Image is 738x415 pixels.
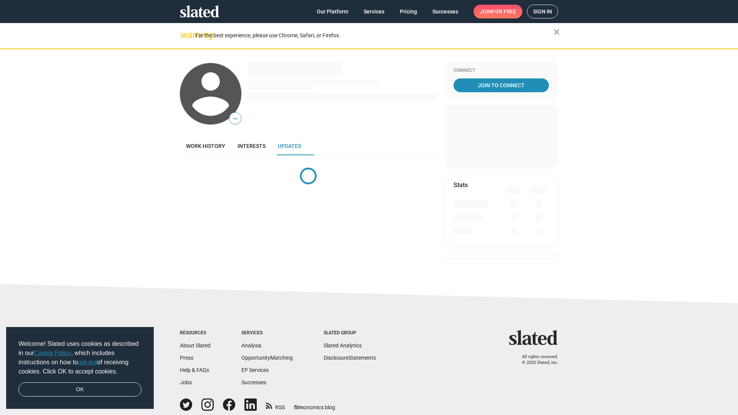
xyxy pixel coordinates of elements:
a: opt-out [78,359,97,365]
a: Our Platform [311,5,354,18]
p: All rights reserved. © 2025 Slated, Inc. [514,354,558,365]
div: Slated Group [324,330,376,336]
a: Joinfor free [474,5,522,18]
span: Join [480,5,516,18]
div: Connect [454,68,549,74]
span: for free [492,5,516,18]
a: Successes [426,5,464,18]
span: Our Platform [317,5,348,18]
mat-icon: close [552,27,561,37]
mat-card-title: Stats [454,181,468,189]
span: Welcome! Slated uses cookies as described in our , which includes instructions on how to of recei... [18,339,141,376]
mat-icon: warning [181,30,190,40]
span: film [294,404,303,410]
div: cookieconsent [6,327,154,409]
a: Pricing [394,5,423,18]
a: Press [180,355,193,361]
span: Successes [432,5,458,18]
a: About Slated [180,342,211,349]
a: Slated Analytics [324,342,362,349]
a: Jobs [180,379,192,385]
a: Help & FAQs [180,367,209,373]
span: Interests [238,143,266,149]
a: dismiss cookie message [18,382,141,397]
a: Services [357,5,391,18]
a: EP Services [241,367,269,373]
a: filmonomics blog [294,398,335,411]
span: — [229,114,241,124]
a: Successes [241,379,266,385]
span: Services [364,5,384,18]
span: Work history [186,143,225,149]
a: Work history [180,137,231,155]
div: Resources [180,330,211,336]
span: Updates [278,143,301,149]
a: RSS [266,399,285,411]
span: Pricing [400,5,417,18]
span: Sign in [533,5,552,18]
a: Join To Connect [454,78,549,92]
a: OpportunityMatching [241,355,293,361]
a: DisclosureStatements [324,355,376,361]
div: For the best experience, please use Chrome, Safari, or Firefox. [195,30,553,41]
a: Sign in [527,5,558,18]
a: Analysis [241,342,261,349]
div: Services [241,330,293,336]
span: Join To Connect [455,78,547,92]
a: Interests [231,137,272,155]
a: Updates [272,137,307,155]
a: Cookie Policy [34,350,71,356]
